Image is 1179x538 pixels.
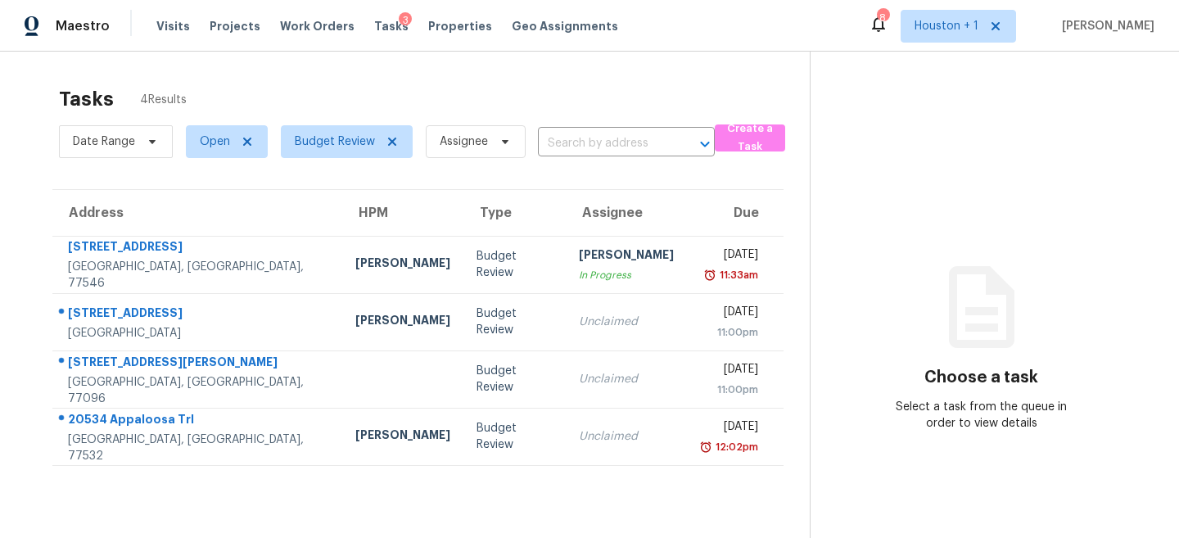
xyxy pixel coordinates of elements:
span: Tasks [374,20,409,32]
div: Budget Review [477,248,553,281]
div: [GEOGRAPHIC_DATA] [68,325,329,341]
div: 3 [399,12,412,29]
span: Budget Review [295,133,375,150]
div: [PERSON_NAME] [355,255,450,275]
th: Address [52,190,342,236]
div: 20534 Appaloosa Trl [68,411,329,432]
th: HPM [342,190,463,236]
div: Select a task from the queue in order to view details [896,399,1067,432]
th: Assignee [566,190,687,236]
div: 11:00pm [700,324,757,341]
div: [STREET_ADDRESS] [68,305,329,325]
div: [PERSON_NAME] [355,427,450,447]
div: Budget Review [477,420,553,453]
span: Geo Assignments [512,18,618,34]
span: Maestro [56,18,110,34]
h2: Tasks [59,91,114,107]
div: [GEOGRAPHIC_DATA], [GEOGRAPHIC_DATA], 77546 [68,259,329,292]
span: Visits [156,18,190,34]
span: 4 Results [140,92,187,108]
div: 12:02pm [712,439,758,455]
div: [GEOGRAPHIC_DATA], [GEOGRAPHIC_DATA], 77532 [68,432,329,464]
div: [DATE] [700,418,757,439]
div: [DATE] [700,304,757,324]
div: Unclaimed [579,371,674,387]
div: Unclaimed [579,314,674,330]
div: [GEOGRAPHIC_DATA], [GEOGRAPHIC_DATA], 77096 [68,374,329,407]
th: Due [687,190,783,236]
button: Open [693,133,716,156]
div: [STREET_ADDRESS] [68,238,329,259]
div: [PERSON_NAME] [355,312,450,332]
div: [DATE] [700,361,757,382]
span: Create a Task [723,120,777,157]
img: Overdue Alarm Icon [699,439,712,455]
div: Budget Review [477,305,553,338]
span: Open [200,133,230,150]
img: Overdue Alarm Icon [703,267,716,283]
div: [STREET_ADDRESS][PERSON_NAME] [68,354,329,374]
h3: Choose a task [924,369,1038,386]
div: 11:33am [716,267,758,283]
span: Assignee [440,133,488,150]
span: Date Range [73,133,135,150]
div: [DATE] [700,246,757,267]
div: 11:00pm [700,382,757,398]
div: In Progress [579,267,674,283]
button: Create a Task [715,124,785,151]
th: Type [463,190,566,236]
div: Budget Review [477,363,553,396]
span: Properties [428,18,492,34]
span: Houston + 1 [915,18,978,34]
input: Search by address [538,131,669,156]
div: 8 [877,10,888,26]
span: [PERSON_NAME] [1055,18,1154,34]
div: Unclaimed [579,428,674,445]
span: Work Orders [280,18,355,34]
span: Projects [210,18,260,34]
div: [PERSON_NAME] [579,246,674,267]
